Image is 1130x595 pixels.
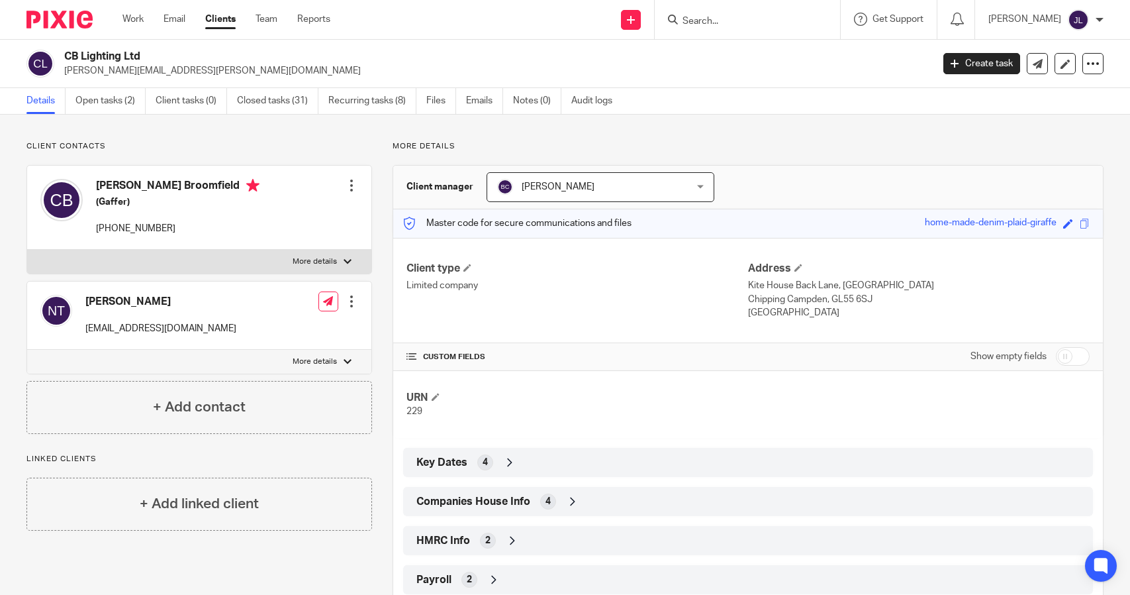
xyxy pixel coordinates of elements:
a: Recurring tasks (8) [328,88,416,114]
span: [PERSON_NAME] [522,182,594,191]
img: svg%3E [40,179,83,221]
a: Reports [297,13,330,26]
img: svg%3E [1068,9,1089,30]
img: svg%3E [497,179,513,195]
span: Key Dates [416,456,467,470]
h4: Client type [406,262,748,276]
input: Search [681,16,800,28]
p: Limited company [406,279,748,292]
img: svg%3E [40,295,72,327]
h4: Address [748,262,1090,276]
span: Payroll [416,573,451,587]
h4: + Add contact [153,397,246,417]
p: [PERSON_NAME][EMAIL_ADDRESS][PERSON_NAME][DOMAIN_NAME] [64,64,923,78]
h4: URN [406,391,748,405]
a: Email [164,13,185,26]
p: Linked clients [26,454,372,464]
a: Files [426,88,456,114]
img: svg%3E [26,50,54,78]
p: Master code for secure communications and files [403,217,632,230]
span: 2 [467,573,472,586]
span: Companies House Info [416,495,530,509]
a: Clients [205,13,236,26]
p: Chipping Campden, GL55 6SJ [748,293,1090,306]
span: 4 [545,495,551,508]
span: HMRC Info [416,534,470,548]
a: Create task [943,53,1020,74]
p: Kite House Back Lane, [GEOGRAPHIC_DATA] [748,279,1090,292]
h4: [PERSON_NAME] Broomfield [96,179,259,195]
p: [EMAIL_ADDRESS][DOMAIN_NAME] [85,322,236,335]
a: Team [256,13,277,26]
h4: CUSTOM FIELDS [406,352,748,362]
span: 4 [483,456,488,469]
p: [PERSON_NAME] [988,13,1061,26]
a: Open tasks (2) [75,88,146,114]
a: Work [122,13,144,26]
p: [PHONE_NUMBER] [96,222,259,235]
p: More details [393,141,1104,152]
a: Closed tasks (31) [237,88,318,114]
span: 2 [485,534,491,547]
label: Show empty fields [970,350,1047,363]
h2: CB Lighting Ltd [64,50,751,64]
a: Audit logs [571,88,622,114]
h5: (Gaffer) [96,195,259,209]
div: home-made-denim-plaid-giraffe [925,216,1057,231]
h4: + Add linked client [140,494,259,514]
img: Pixie [26,11,93,28]
a: Details [26,88,66,114]
h4: [PERSON_NAME] [85,295,236,309]
h3: Client manager [406,180,473,193]
span: Get Support [872,15,923,24]
a: Client tasks (0) [156,88,227,114]
p: Client contacts [26,141,372,152]
span: 229 [406,407,422,416]
p: More details [293,256,337,267]
p: More details [293,356,337,367]
i: Primary [246,179,259,192]
p: [GEOGRAPHIC_DATA] [748,306,1090,319]
a: Notes (0) [513,88,561,114]
a: Emails [466,88,503,114]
